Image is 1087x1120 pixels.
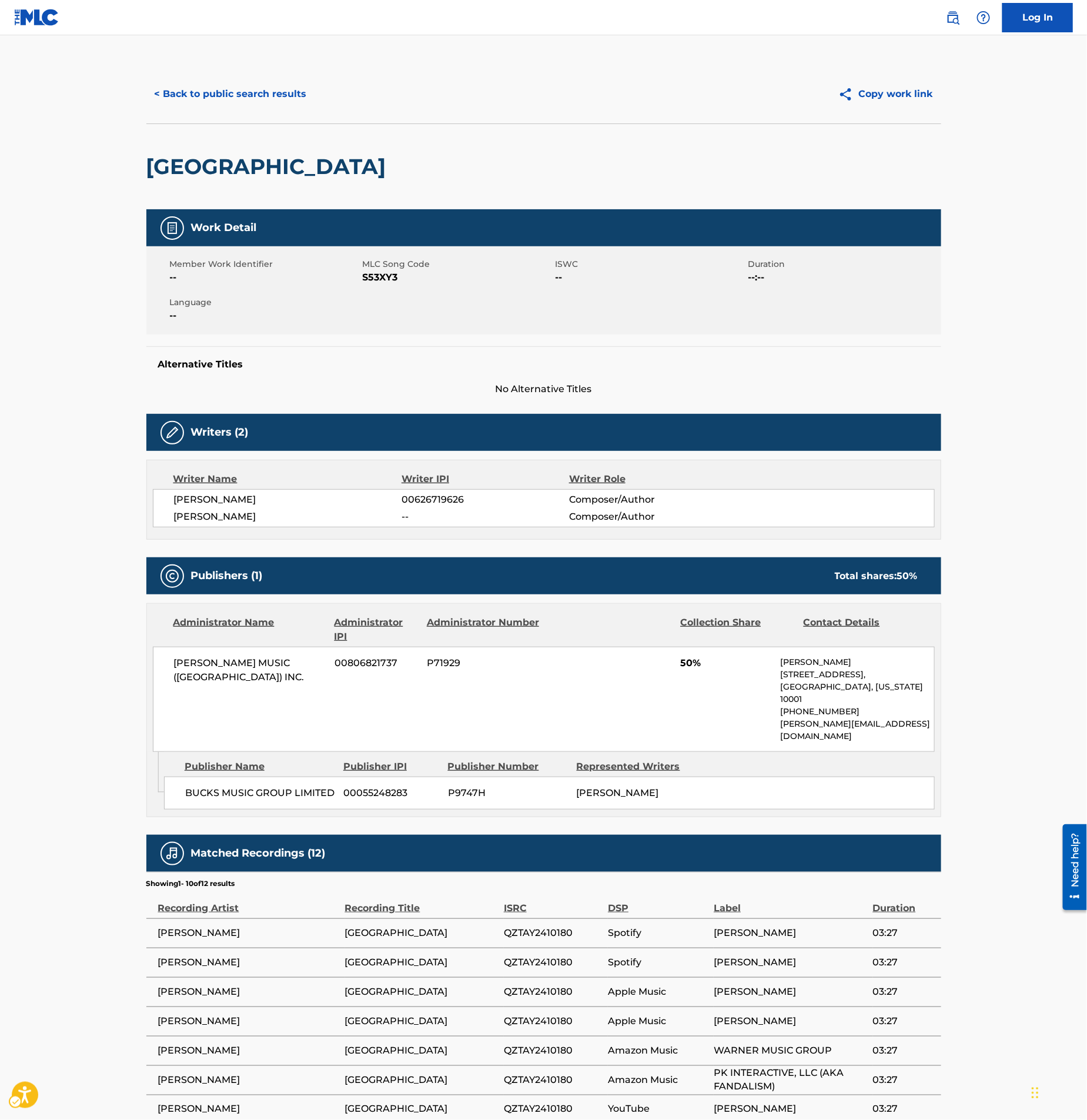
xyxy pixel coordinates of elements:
[976,11,991,25] img: help
[165,426,179,440] img: Writers
[335,656,418,670] span: 00806821737
[569,510,721,524] span: Composer/Author
[345,1044,498,1058] span: [GEOGRAPHIC_DATA]
[1028,1064,1087,1120] div: Chat Widget
[608,985,708,999] span: Apple Music
[680,656,771,670] span: 50%
[158,985,339,999] span: [PERSON_NAME]
[873,1073,935,1087] span: 03:27
[448,786,568,800] span: P9747H
[577,760,697,774] div: Represented Writers
[608,1014,708,1028] span: Apple Music
[714,985,867,999] span: [PERSON_NAME]
[873,985,935,999] span: 03:27
[345,955,498,969] span: [GEOGRAPHIC_DATA]
[714,955,867,969] span: [PERSON_NAME]
[504,1073,602,1087] span: QZTAY2410180
[608,1044,708,1058] span: Amazon Music
[1054,820,1087,915] iframe: Iframe | Resource Center
[748,270,938,285] span: --:--
[185,786,335,800] span: BUCKS MUSIC GROUP LIMITED
[146,878,235,889] p: Showing 1 - 10 of 12 results
[146,382,941,396] span: No Alternative Titles
[363,270,553,285] span: S53XY3
[780,681,934,706] p: [GEOGRAPHIC_DATA], [US_STATE] 10001
[835,569,918,583] div: Total shares:
[1002,3,1073,32] a: Log In
[345,985,498,999] span: [GEOGRAPHIC_DATA]
[556,258,745,270] span: ISWC
[345,1014,498,1028] span: [GEOGRAPHIC_DATA]
[873,1014,935,1028] span: 03:27
[608,955,708,969] span: Spotify
[680,616,794,644] div: Collection Share
[714,889,867,915] div: Label
[1028,1064,1087,1120] iframe: Hubspot Iframe
[873,955,935,969] span: 03:27
[363,258,553,270] span: MLC Song Code
[191,221,257,235] h5: Work Detail
[780,706,934,718] p: [PHONE_NUMBER]
[714,926,867,940] span: [PERSON_NAME]
[873,1102,935,1116] span: 03:27
[608,889,708,915] div: DSP
[174,656,326,684] span: [PERSON_NAME] MUSIC ([GEOGRAPHIC_DATA]) INC.
[504,1102,602,1116] span: QZTAY2410180
[1032,1075,1039,1111] div: Drag
[345,1073,498,1087] span: [GEOGRAPHIC_DATA]
[838,87,859,102] img: Copy work link
[504,889,602,915] div: ISRC
[170,296,360,309] span: Language
[146,153,392,180] h2: [GEOGRAPHIC_DATA]
[165,569,179,583] img: Publishers
[608,1073,708,1087] span: Amazon Music
[402,493,568,507] span: 00626719626
[402,510,568,524] span: --
[345,1102,498,1116] span: [GEOGRAPHIC_DATA]
[873,1044,935,1058] span: 03:27
[158,926,339,940] span: [PERSON_NAME]
[345,926,498,940] span: [GEOGRAPHIC_DATA]
[504,1014,602,1028] span: QZTAY2410180
[170,270,360,285] span: --
[173,472,402,486] div: Writer Name
[873,926,935,940] span: 03:27
[146,79,315,109] button: < Back to public search results
[448,760,568,774] div: Publisher Number
[170,309,360,323] span: --
[504,985,602,999] span: QZTAY2410180
[714,1102,867,1116] span: [PERSON_NAME]
[14,9,59,26] img: MLC Logo
[608,1102,708,1116] span: YouTube
[165,847,179,861] img: Matched Recordings
[780,656,934,668] p: [PERSON_NAME]
[804,616,918,644] div: Contact Details
[577,787,659,798] span: [PERSON_NAME]
[170,258,360,270] span: Member Work Identifier
[873,889,935,915] div: Duration
[174,493,402,507] span: [PERSON_NAME]
[504,955,602,969] span: QZTAY2410180
[504,1044,602,1058] span: QZTAY2410180
[191,847,326,860] h5: Matched Recordings (12)
[748,258,938,270] span: Duration
[335,616,418,644] div: Administrator IPI
[946,11,960,25] img: search
[191,569,263,583] h5: Publishers (1)
[158,359,929,370] h5: Alternative Titles
[780,668,934,681] p: [STREET_ADDRESS],
[185,760,335,774] div: Publisher Name
[897,570,918,581] span: 50 %
[343,760,439,774] div: Publisher IPI
[608,926,708,940] span: Spotify
[158,1073,339,1087] span: [PERSON_NAME]
[165,221,179,235] img: Work Detail
[345,889,498,915] div: Recording Title
[569,472,721,486] div: Writer Role
[191,426,249,439] h5: Writers (2)
[714,1044,867,1058] span: WARNER MUSIC GROUP
[158,889,339,915] div: Recording Artist
[504,926,602,940] span: QZTAY2410180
